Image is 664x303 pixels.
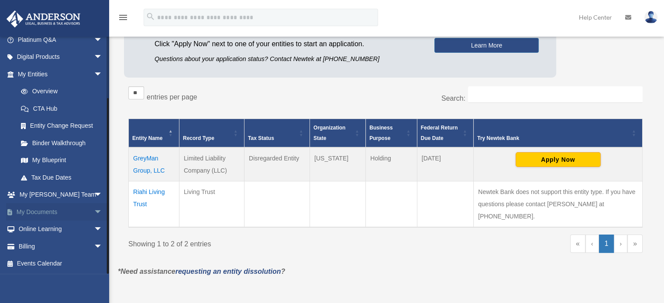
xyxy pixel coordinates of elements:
[12,117,111,135] a: Entity Change Request
[118,15,128,23] a: menu
[12,100,111,117] a: CTA Hub
[417,119,473,147] th: Federal Return Due Date: Activate to sort
[585,235,599,253] a: Previous
[248,135,274,141] span: Tax Status
[366,147,417,181] td: Holding
[12,134,111,152] a: Binder Walkthrough
[614,235,627,253] a: Next
[310,119,365,147] th: Organization State: Activate to sort
[12,169,111,186] a: Tax Due Dates
[129,181,179,227] td: Riahi Living Trust
[94,203,111,221] span: arrow_drop_down
[441,95,465,102] label: Search:
[94,186,111,204] span: arrow_drop_down
[118,12,128,23] i: menu
[417,147,473,181] td: [DATE]
[244,119,310,147] th: Tax Status: Activate to sort
[12,83,107,100] a: Overview
[421,125,458,141] span: Federal Return Due Date
[94,221,111,238] span: arrow_drop_down
[129,119,179,147] th: Entity Name: Activate to invert sorting
[12,152,111,169] a: My Blueprint
[310,147,365,181] td: [US_STATE]
[6,255,116,272] a: Events Calendar
[118,268,285,275] em: *Need assistance ?
[183,135,214,141] span: Record Type
[94,65,111,83] span: arrow_drop_down
[366,119,417,147] th: Business Purpose: Activate to sort
[627,235,643,253] a: Last
[94,48,111,66] span: arrow_drop_down
[244,147,310,181] td: Disregarded Entity
[6,238,116,255] a: Billingarrow_drop_down
[4,10,83,27] img: Anderson Advisors Platinum Portal
[129,147,179,181] td: GreyMan Group, LLC
[644,11,657,24] img: User Pic
[477,133,629,143] div: Try Newtek Bank
[155,38,421,50] p: Click "Apply Now" next to one of your entities to start an application.
[6,221,116,238] a: Online Learningarrow_drop_down
[6,186,116,204] a: My [PERSON_NAME] Teamarrow_drop_down
[179,181,244,227] td: Living Trust
[94,238,111,255] span: arrow_drop_down
[175,268,281,275] a: requesting an entity dissolution
[128,235,379,250] div: Showing 1 to 2 of 2 entries
[155,54,421,65] p: Questions about your application status? Contact Newtek at [PHONE_NUMBER]
[147,93,197,101] label: entries per page
[146,12,155,21] i: search
[6,31,116,48] a: Platinum Q&Aarrow_drop_down
[313,125,345,141] span: Organization State
[179,119,244,147] th: Record Type: Activate to sort
[369,125,392,141] span: Business Purpose
[94,31,111,49] span: arrow_drop_down
[516,152,601,167] button: Apply Now
[6,203,116,221] a: My Documentsarrow_drop_down
[6,65,111,83] a: My Entitiesarrow_drop_down
[434,38,539,53] a: Learn More
[179,147,244,181] td: Limited Liability Company (LLC)
[474,119,643,147] th: Try Newtek Bank : Activate to sort
[570,235,585,253] a: First
[6,48,116,66] a: Digital Productsarrow_drop_down
[132,135,162,141] span: Entity Name
[474,181,643,227] td: Newtek Bank does not support this entity type. If you have questions please contact [PERSON_NAME]...
[599,235,614,253] a: 1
